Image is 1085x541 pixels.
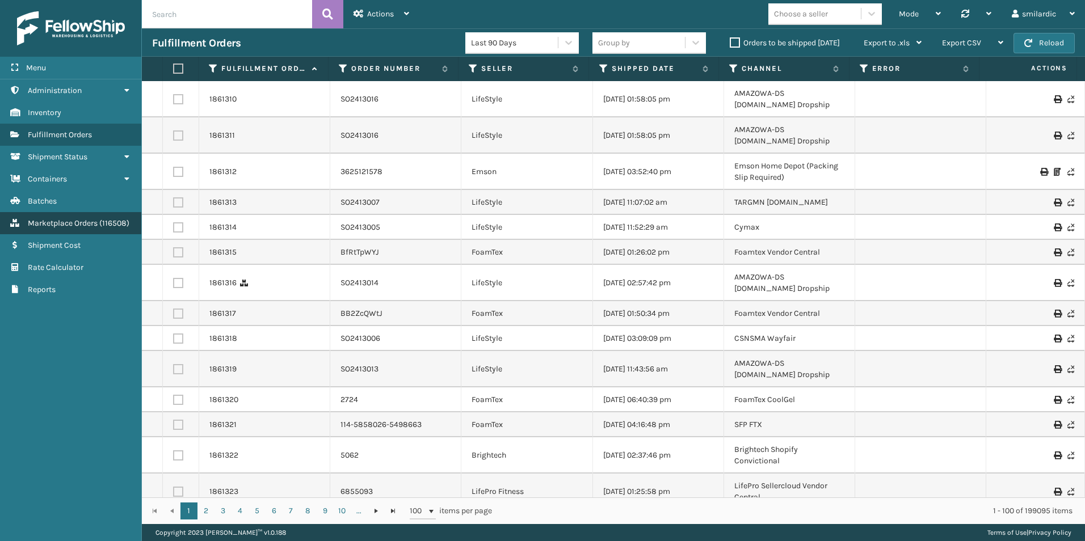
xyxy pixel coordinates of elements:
i: Print Label [1054,396,1061,404]
i: Never Shipped [1067,488,1074,496]
a: Terms of Use [987,529,1027,536]
i: Print Label [1054,279,1061,287]
td: FoamTex [461,301,592,326]
label: Error [872,64,957,74]
td: LifePro Fitness [461,474,592,510]
a: SO2413016 [340,130,379,141]
td: [DATE] 02:37:46 pm [593,437,724,474]
i: Print Label [1054,95,1061,103]
td: [DATE] 04:16:48 pm [593,412,724,437]
td: AMAZOWA-DS [DOMAIN_NAME] Dropship [724,81,855,117]
td: Brightech Shopify Convictional [724,437,855,474]
span: Actions [983,59,1074,78]
td: LifeStyle [461,81,592,117]
a: Go to the last page [385,502,402,519]
td: TARGMN [DOMAIN_NAME] [724,190,855,215]
td: FoamTex [461,240,592,265]
a: 6855093 [340,486,373,497]
a: 7 [283,502,300,519]
td: [DATE] 02:57:42 pm [593,265,724,301]
span: 100 [410,505,427,517]
i: Never Shipped [1067,168,1074,176]
a: 1861313 [209,197,237,208]
a: 2 [197,502,215,519]
i: Never Shipped [1067,421,1074,429]
a: SO2413013 [340,364,379,375]
span: Go to the last page [389,506,398,515]
td: Brightech [461,437,592,474]
label: Shipped Date [612,64,697,74]
div: Last 90 Days [471,37,559,49]
a: SO2413007 [340,197,380,208]
td: SFP FTX [724,412,855,437]
span: Containers [28,174,67,184]
span: Actions [367,9,394,19]
td: [DATE] 01:58:05 pm [593,81,724,117]
a: SO2413014 [340,277,379,289]
span: Export to .xls [864,38,910,48]
label: Channel [742,64,827,74]
a: SO2413016 [340,94,379,105]
td: [DATE] 11:43:56 am [593,351,724,387]
i: Print Packing Slip [1054,168,1061,176]
a: 1861310 [209,94,237,105]
td: LifeStyle [461,265,592,301]
span: Administration [28,86,82,95]
td: LifeStyle [461,117,592,154]
a: 1861320 [209,394,238,405]
label: Orders to be shipped [DATE] [730,38,840,48]
span: Fulfillment Orders [28,130,92,140]
td: LifePro Sellercloud Vendor Central [724,474,855,510]
a: BB2ZcQWtJ [340,308,382,319]
h3: Fulfillment Orders [152,36,241,50]
i: Print Label [1054,488,1061,496]
td: Cymax [724,215,855,240]
a: 1861318 [209,333,237,344]
i: Never Shipped [1067,95,1074,103]
img: logo [17,11,125,45]
a: 8 [300,502,317,519]
i: Never Shipped [1067,248,1074,256]
span: Reports [28,285,56,294]
a: 1861314 [209,222,237,233]
div: | [987,524,1071,541]
td: AMAZOWA-DS [DOMAIN_NAME] Dropship [724,117,855,154]
a: 1861312 [209,166,237,177]
div: 1 - 100 of 199095 items [508,505,1073,517]
label: Fulfillment Order Id [221,64,306,74]
a: Privacy Policy [1028,529,1071,536]
a: 1861311 [209,130,235,141]
a: 1861316 [209,277,237,289]
a: 9 [317,502,334,519]
i: Print Label [1054,335,1061,343]
div: Group by [598,37,630,49]
i: Print Label [1054,365,1061,373]
td: LifeStyle [461,326,592,351]
a: 10 [334,502,351,519]
td: [DATE] 01:50:34 pm [593,301,724,326]
td: [DATE] 01:58:05 pm [593,117,724,154]
span: Shipment Status [28,152,87,162]
td: CSNSMA Wayfair [724,326,855,351]
a: 5 [249,502,266,519]
i: Print Label [1054,248,1061,256]
a: ... [351,502,368,519]
td: Emson [461,154,592,190]
button: Reload [1013,33,1075,53]
p: Copyright 2023 [PERSON_NAME]™ v 1.0.188 [155,524,286,541]
td: LifeStyle [461,215,592,240]
td: Emson Home Depot (Packing Slip Required) [724,154,855,190]
span: Marketplace Orders [28,218,98,228]
a: 3 [215,502,232,519]
a: 2724 [340,394,358,405]
i: Print Label [1040,168,1047,176]
i: Never Shipped [1067,396,1074,404]
a: 1861321 [209,419,237,430]
td: Foamtex Vendor Central [724,301,855,326]
a: Go to the next page [368,502,385,519]
i: Never Shipped [1067,310,1074,318]
div: Choose a seller [774,8,828,20]
label: Order Number [351,64,436,74]
a: 1 [180,502,197,519]
td: [DATE] 06:40:39 pm [593,387,724,412]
